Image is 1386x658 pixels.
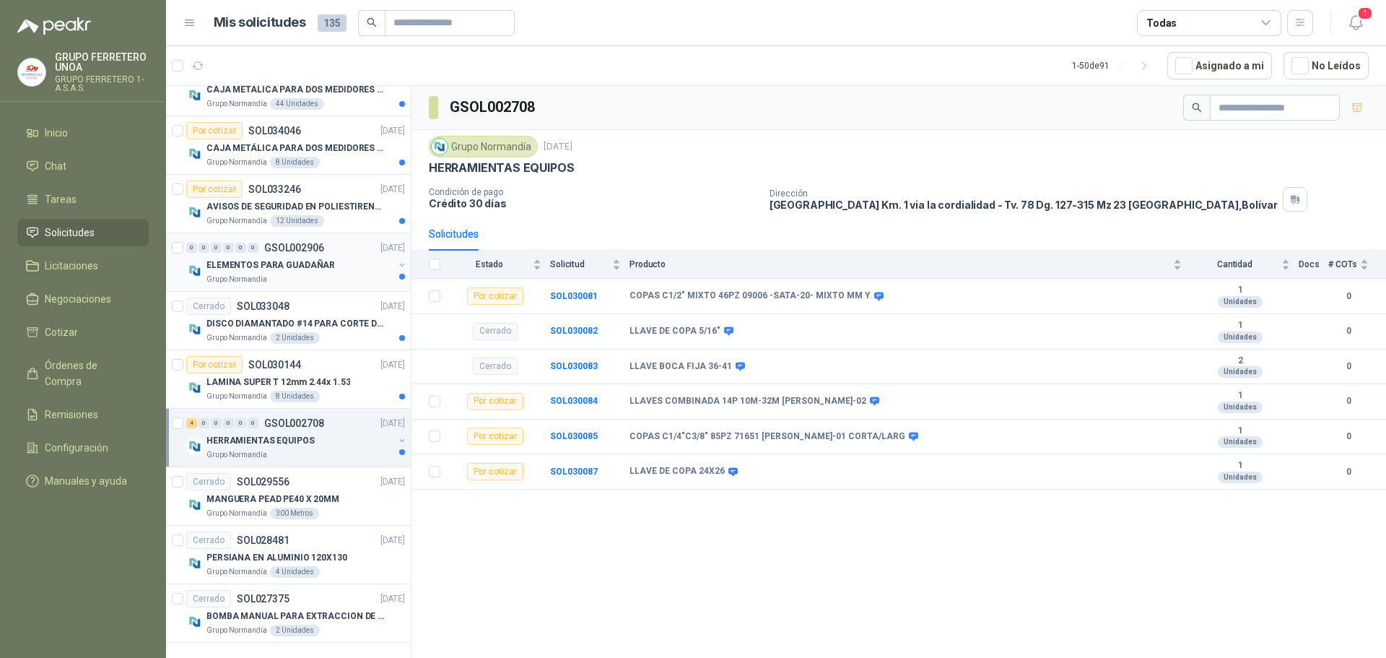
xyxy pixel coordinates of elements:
[629,396,866,407] b: LLAVES COMBINADA 14P 10M-32M [PERSON_NAME]-02
[432,139,448,155] img: Company Logo
[206,98,267,110] p: Grupo Normandía
[1218,296,1263,308] div: Unidades
[17,186,149,213] a: Tareas
[186,473,231,490] div: Cerrado
[270,391,320,402] div: 8 Unidades
[18,59,45,86] img: Company Logo
[550,251,629,279] th: Solicitud
[318,14,346,32] span: 135
[223,418,234,428] div: 0
[467,428,523,445] div: Por cotizar
[1357,7,1373,20] span: 1
[186,321,204,338] img: Company Logo
[248,126,301,136] p: SOL034046
[1190,425,1290,437] b: 1
[206,376,350,389] p: LAMINA SUPER T 12mm 2.44x 1.53
[1218,332,1263,343] div: Unidades
[237,477,289,487] p: SOL029556
[429,187,758,197] p: Condición de pago
[206,610,386,623] p: BOMBA MANUAL PARA EXTRACCION DE COMBUSTIBLE
[45,407,98,423] span: Remisiones
[186,239,408,285] a: 0 0 0 0 0 0 GSOL002906[DATE] Company LogoELEMENTOS PARA GUADAÑARGrupo Normandía
[1190,390,1290,402] b: 1
[550,291,598,301] a: SOL030081
[473,323,518,340] div: Cerrado
[1192,103,1202,113] span: search
[206,83,386,97] p: CAJA METÁLICA PARA DOS MEDIDORES DE ACUEDUCTO FABRICADA EN LAMINA DE ACERO COLLED ROLLED CALIBRE 18
[223,243,234,253] div: 0
[629,326,720,337] b: LLAVE DE COPA 5/16"
[166,467,411,526] a: CerradoSOL029556[DATE] Company LogoMANGUERA PEAD PE40 X 20MMGrupo Normandía300 Metros
[186,356,243,373] div: Por cotizar
[467,463,523,480] div: Por cotizar
[237,301,289,311] p: SOL033048
[199,418,209,428] div: 0
[550,431,598,441] a: SOL030085
[380,358,405,372] p: [DATE]
[1328,430,1369,443] b: 0
[45,473,127,489] span: Manuales y ayuda
[45,358,135,389] span: Órdenes de Compra
[550,467,598,477] a: SOL030087
[186,379,204,397] img: Company Logo
[206,259,335,272] p: ELEMENTOS PARA GUADAÑAR
[166,292,411,350] a: CerradoSOL033048[DATE] Company LogoDISCO DIAMANTADO #14 PARA CORTE DE LADRILLO MARCA HILTIGrupo N...
[1328,259,1357,269] span: # COTs
[45,291,111,307] span: Negociaciones
[206,493,339,506] p: MANGUERA PEAD PE40 X 20MM
[550,326,598,336] a: SOL030082
[206,391,267,402] p: Grupo Normandía
[211,418,222,428] div: 0
[17,434,149,462] a: Configuración
[166,116,411,175] a: Por cotizarSOL034046[DATE] Company LogoCAJA METÁLICA PARA DOS MEDIDORES DE ACUEDUCTO FABRICADA EN...
[550,361,598,371] a: SOL030083
[429,136,538,157] div: Grupo Normandía
[206,566,267,578] p: Grupo Normandía
[186,243,197,253] div: 0
[248,418,258,428] div: 0
[206,274,267,285] p: Grupo Normandía
[206,200,386,214] p: AVISOS DE SEGURIDAD EN POLIESTIRENO DE 60x50 cms
[166,584,411,643] a: CerradoSOL027375[DATE] Company LogoBOMBA MANUAL PARA EXTRACCION DE COMBUSTIBLEGrupo Normandía2 Un...
[45,158,66,174] span: Chat
[1167,52,1272,79] button: Asignado a mi
[1328,324,1369,338] b: 0
[186,438,204,455] img: Company Logo
[206,215,267,227] p: Grupo Normandía
[186,496,204,514] img: Company Logo
[45,225,95,241] span: Solicitudes
[45,125,68,141] span: Inicio
[186,532,231,549] div: Cerrado
[17,401,149,428] a: Remisiones
[473,358,518,375] div: Cerrado
[1072,54,1156,77] div: 1 - 50 de 91
[1283,52,1369,79] button: No Leídos
[45,191,77,207] span: Tareas
[17,119,149,147] a: Inicio
[166,350,411,409] a: Por cotizarSOL030144[DATE] Company LogoLAMINA SUPER T 12mm 2.44x 1.53Grupo Normandía8 Unidades
[248,184,301,194] p: SOL033246
[237,594,289,604] p: SOL027375
[1190,285,1290,296] b: 1
[206,157,267,168] p: Grupo Normandía
[1190,460,1290,472] b: 1
[467,393,523,410] div: Por cotizar
[380,417,405,430] p: [DATE]
[186,122,243,139] div: Por cotizar
[429,197,758,209] p: Crédito 30 días
[449,259,530,269] span: Estado
[367,17,377,27] span: search
[429,160,574,176] p: HERRAMIENTAS EQUIPOS
[270,157,320,168] div: 8 Unidades
[629,251,1190,279] th: Producto
[1328,394,1369,408] b: 0
[17,17,91,35] img: Logo peakr
[206,449,267,461] p: Grupo Normandía
[235,243,246,253] div: 0
[770,199,1278,211] p: [GEOGRAPHIC_DATA] Km. 1 via la cordialidad - Tv. 78 Dg. 127-315 Mz 23 [GEOGRAPHIC_DATA] , Bolívar
[1218,402,1263,413] div: Unidades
